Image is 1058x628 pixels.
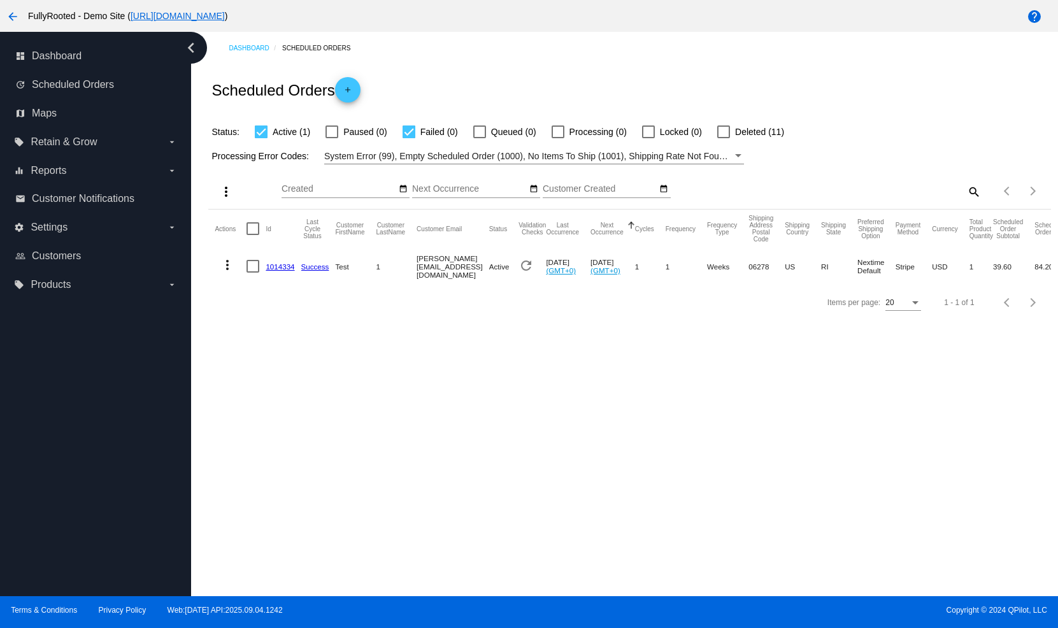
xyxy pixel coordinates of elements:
span: Settings [31,222,68,233]
i: update [15,80,25,90]
button: Change sorting for Cycles [635,225,654,232]
mat-header-cell: Validation Checks [518,210,546,248]
button: Next page [1020,178,1046,204]
span: FullyRooted - Demo Site ( ) [28,11,228,21]
i: arrow_drop_down [167,222,177,232]
button: Previous page [995,178,1020,204]
span: Active (1) [273,124,310,139]
button: Change sorting for CustomerLastName [376,222,406,236]
span: Deleted (11) [735,124,784,139]
span: Reports [31,165,66,176]
button: Change sorting for Subtotal [993,218,1023,239]
span: Maps [32,108,57,119]
span: Scheduled Orders [32,79,114,90]
button: Change sorting for Status [489,225,507,232]
i: settings [14,222,24,232]
div: 1 - 1 of 1 [944,298,974,307]
span: Processing Error Codes: [211,151,309,161]
span: Dashboard [32,50,82,62]
button: Change sorting for FrequencyType [707,222,737,236]
button: Change sorting for PaymentMethod.Type [896,222,920,236]
button: Change sorting for ShippingPostcode [748,215,773,243]
button: Change sorting for LastOccurrenceUtc [546,222,579,236]
a: Scheduled Orders [282,38,362,58]
mat-header-cell: Total Product Quantity [969,210,993,248]
a: Success [301,262,329,271]
span: Queued (0) [491,124,536,139]
button: Previous page [995,290,1020,315]
mat-cell: US [785,248,821,285]
mat-cell: 1 [635,248,666,285]
i: people_outline [15,251,25,261]
mat-select: Filter by Processing Error Codes [324,148,744,164]
button: Next page [1020,290,1046,315]
a: Privacy Policy [99,606,147,615]
a: Web:[DATE] API:2025.09.04.1242 [168,606,283,615]
span: Customer Notifications [32,193,134,204]
mat-header-cell: Actions [215,210,247,248]
div: Items per page: [827,298,880,307]
mat-cell: 06278 [748,248,785,285]
mat-icon: refresh [518,258,534,273]
span: Failed (0) [420,124,458,139]
button: Change sorting for Id [266,225,271,232]
mat-cell: Test [335,248,376,285]
a: 1014334 [266,262,294,271]
i: arrow_drop_down [167,166,177,176]
i: arrow_drop_down [167,280,177,290]
a: Terms & Conditions [11,606,77,615]
mat-icon: search [966,182,981,201]
input: Created [282,184,396,194]
span: Retain & Grow [31,136,97,148]
span: Status: [211,127,239,137]
mat-cell: Stripe [896,248,932,285]
button: Change sorting for ShippingState [821,222,846,236]
button: Change sorting for PreferredShippingOption [857,218,884,239]
h2: Scheduled Orders [211,77,360,103]
mat-cell: 1 [666,248,707,285]
mat-cell: Weeks [707,248,748,285]
mat-icon: date_range [529,184,538,194]
span: Products [31,279,71,290]
button: Change sorting for NextOccurrenceUtc [590,222,624,236]
span: 20 [885,298,894,307]
a: (GMT+0) [590,266,620,275]
mat-cell: [PERSON_NAME][EMAIL_ADDRESS][DOMAIN_NAME] [417,248,489,285]
span: Copyright © 2024 QPilot, LLC [540,606,1047,615]
a: map Maps [15,103,177,124]
i: dashboard [15,51,25,61]
mat-cell: 1 [376,248,417,285]
i: map [15,108,25,118]
mat-icon: more_vert [220,257,235,273]
span: Paused (0) [343,124,387,139]
a: email Customer Notifications [15,189,177,209]
a: dashboard Dashboard [15,46,177,66]
mat-icon: date_range [399,184,408,194]
mat-icon: more_vert [218,184,234,199]
mat-icon: date_range [659,184,668,194]
i: local_offer [14,137,24,147]
mat-cell: USD [932,248,969,285]
span: Processing (0) [569,124,627,139]
mat-cell: [DATE] [546,248,590,285]
a: Dashboard [229,38,282,58]
mat-cell: 39.60 [993,248,1034,285]
mat-icon: add [340,85,355,101]
button: Change sorting for LastProcessingCycleId [301,218,324,239]
i: local_offer [14,280,24,290]
a: people_outline Customers [15,246,177,266]
mat-cell: RI [821,248,857,285]
input: Customer Created [543,184,657,194]
a: (GMT+0) [546,266,576,275]
a: [URL][DOMAIN_NAME] [131,11,225,21]
button: Change sorting for Frequency [666,225,696,232]
input: Next Occurrence [412,184,527,194]
mat-cell: Nextime Default [857,248,896,285]
span: Active [489,262,510,271]
button: Change sorting for ShippingCountry [785,222,810,236]
span: Customers [32,250,81,262]
i: equalizer [14,166,24,176]
a: update Scheduled Orders [15,75,177,95]
mat-cell: 1 [969,248,993,285]
button: Change sorting for CurrencyIso [932,225,958,232]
